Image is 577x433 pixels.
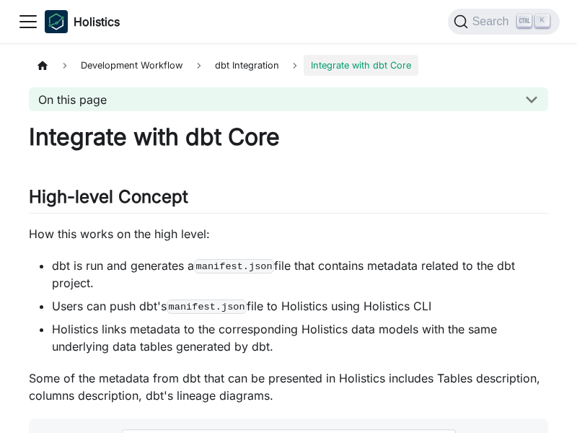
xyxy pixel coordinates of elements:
[52,257,548,292] li: dbt is run and generates a file that contains metadata related to the dbt project.
[29,123,548,152] h1: Integrate with dbt Core
[74,13,120,30] b: Holistics
[468,15,518,28] span: Search
[29,186,548,214] h2: High-level Concept
[215,60,279,71] span: dbt Integration
[535,14,550,27] kbd: K
[208,55,286,76] a: dbt Integration
[29,369,548,404] p: Some of the metadata from dbt that can be presented in Holistics includes Tables description, col...
[74,55,190,76] span: Development Workflow
[29,55,56,76] a: Home page
[52,320,548,355] li: Holistics links metadata to the corresponding Holistics data models with the same underlying data...
[17,11,39,32] button: Toggle navigation bar
[29,55,548,76] nav: Breadcrumbs
[448,9,560,35] button: Search (Ctrl+K)
[29,225,548,242] p: How this works on the high level:
[167,299,247,314] code: manifest.json
[52,297,548,315] li: Users can push dbt's file to Holistics using Holistics CLI
[45,10,120,33] a: HolisticsHolistics
[29,87,548,111] button: On this page
[304,55,418,76] span: Integrate with dbt Core
[45,10,68,33] img: Holistics
[194,259,274,274] code: manifest.json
